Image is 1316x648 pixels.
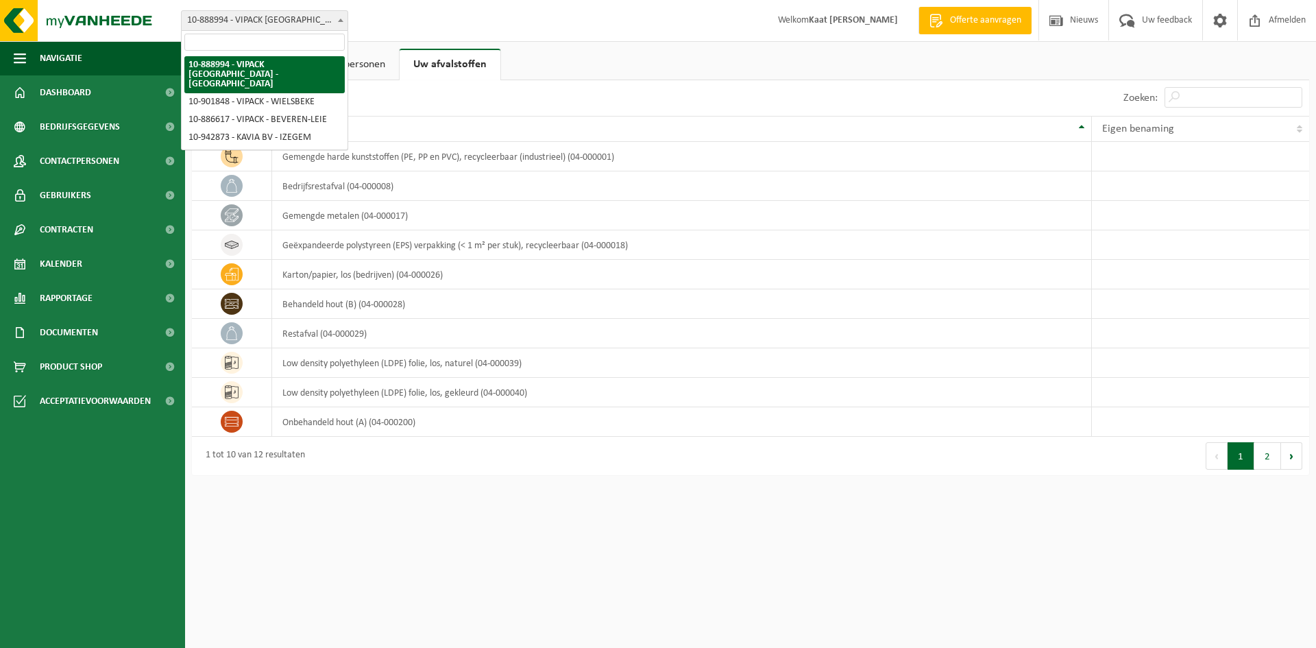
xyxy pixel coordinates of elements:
td: onbehandeld hout (A) (04-000200) [272,407,1092,437]
li: 10-888994 - VIPACK [GEOGRAPHIC_DATA] - [GEOGRAPHIC_DATA] [184,56,345,93]
span: Contracten [40,213,93,247]
span: Bedrijfsgegevens [40,110,120,144]
td: low density polyethyleen (LDPE) folie, los, naturel (04-000039) [272,348,1092,378]
td: behandeld hout (B) (04-000028) [272,289,1092,319]
span: Eigen benaming [1102,123,1174,134]
span: Contactpersonen [40,144,119,178]
li: 10-886617 - VIPACK - BEVEREN-LEIE [184,111,345,129]
button: 2 [1254,442,1281,470]
td: karton/papier, los (bedrijven) (04-000026) [272,260,1092,289]
li: 10-901848 - VIPACK - WIELSBEKE [184,93,345,111]
button: Previous [1206,442,1228,470]
span: 10-888994 - VIPACK NV - WIELSBEKE [181,10,348,31]
td: gemengde metalen (04-000017) [272,201,1092,230]
a: Uw afvalstoffen [400,49,500,80]
span: Dashboard [40,75,91,110]
span: Rapportage [40,281,93,315]
span: Kalender [40,247,82,281]
span: Acceptatievoorwaarden [40,384,151,418]
span: Navigatie [40,41,82,75]
li: 10-942873 - KAVIA BV - IZEGEM [184,129,345,147]
button: 1 [1228,442,1254,470]
label: Zoeken: [1123,93,1158,104]
td: gemengde harde kunststoffen (PE, PP en PVC), recycleerbaar (industrieel) (04-000001) [272,142,1092,171]
td: bedrijfsrestafval (04-000008) [272,171,1092,201]
a: Offerte aanvragen [918,7,1032,34]
span: Gebruikers [40,178,91,213]
span: Documenten [40,315,98,350]
div: 1 tot 10 van 12 resultaten [199,444,305,468]
span: Offerte aanvragen [947,14,1025,27]
button: Next [1281,442,1302,470]
td: geëxpandeerde polystyreen (EPS) verpakking (< 1 m² per stuk), recycleerbaar (04-000018) [272,230,1092,260]
td: restafval (04-000029) [272,319,1092,348]
span: 10-888994 - VIPACK NV - WIELSBEKE [182,11,348,30]
strong: Kaat [PERSON_NAME] [809,15,898,25]
td: low density polyethyleen (LDPE) folie, los, gekleurd (04-000040) [272,378,1092,407]
span: Product Shop [40,350,102,384]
